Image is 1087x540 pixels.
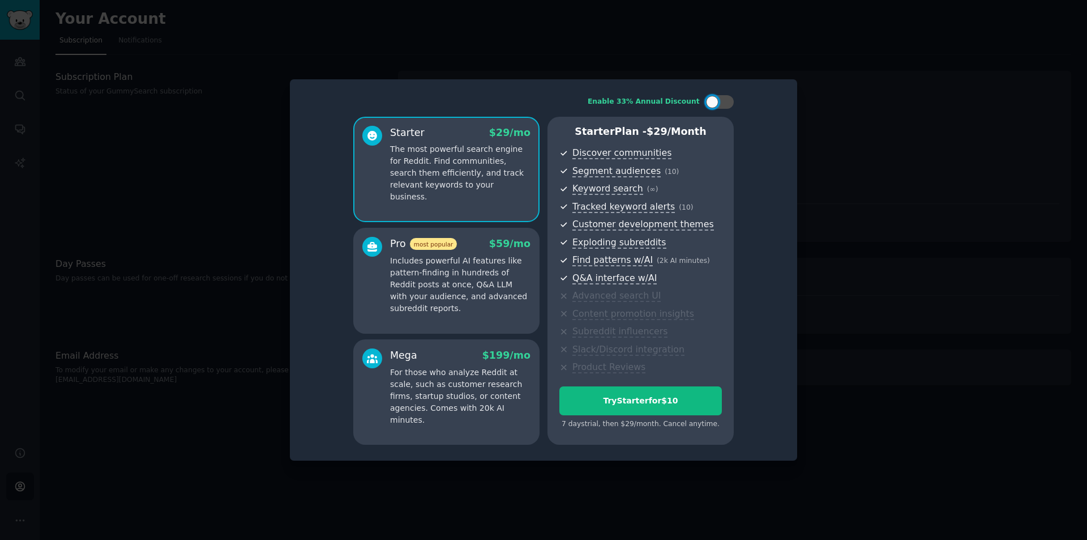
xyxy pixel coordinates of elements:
div: Try Starter for $10 [560,395,721,407]
span: Product Reviews [572,362,645,373]
p: The most powerful search engine for Reddit. Find communities, search them efficiently, and track ... [390,143,530,203]
span: Find patterns w/AI [572,254,653,266]
span: ( 10 ) [665,168,679,176]
div: Mega [390,348,417,363]
div: Enable 33% Annual Discount [588,97,700,107]
span: Q&A interface w/AI [572,273,657,284]
div: Starter [390,126,425,140]
span: Subreddit influencers [572,326,667,338]
span: ( 2k AI minutes ) [657,257,710,265]
button: TryStarterfor$10 [559,386,722,415]
span: ( 10 ) [679,203,693,211]
span: ( ∞ ) [647,185,658,193]
span: Advanced search UI [572,290,661,302]
p: Includes powerful AI features like pattern-finding in hundreds of Reddit posts at once, Q&A LLM w... [390,255,530,314]
span: $ 59 /mo [489,238,530,249]
span: Customer development themes [572,219,714,231]
span: Content promotion insights [572,308,694,320]
p: For those who analyze Reddit at scale, such as customer research firms, startup studios, or conte... [390,367,530,426]
span: Segment audiences [572,165,661,177]
span: Keyword search [572,183,643,195]
span: Tracked keyword alerts [572,201,675,213]
span: Slack/Discord integration [572,344,684,356]
div: 7 days trial, then $ 29 /month . Cancel anytime. [559,419,722,430]
span: Discover communities [572,147,671,159]
div: Pro [390,237,457,251]
p: Starter Plan - [559,125,722,139]
span: Exploding subreddits [572,237,666,249]
span: $ 29 /month [647,126,707,137]
span: $ 29 /mo [489,127,530,138]
span: most popular [410,238,457,250]
span: $ 199 /mo [482,350,530,361]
